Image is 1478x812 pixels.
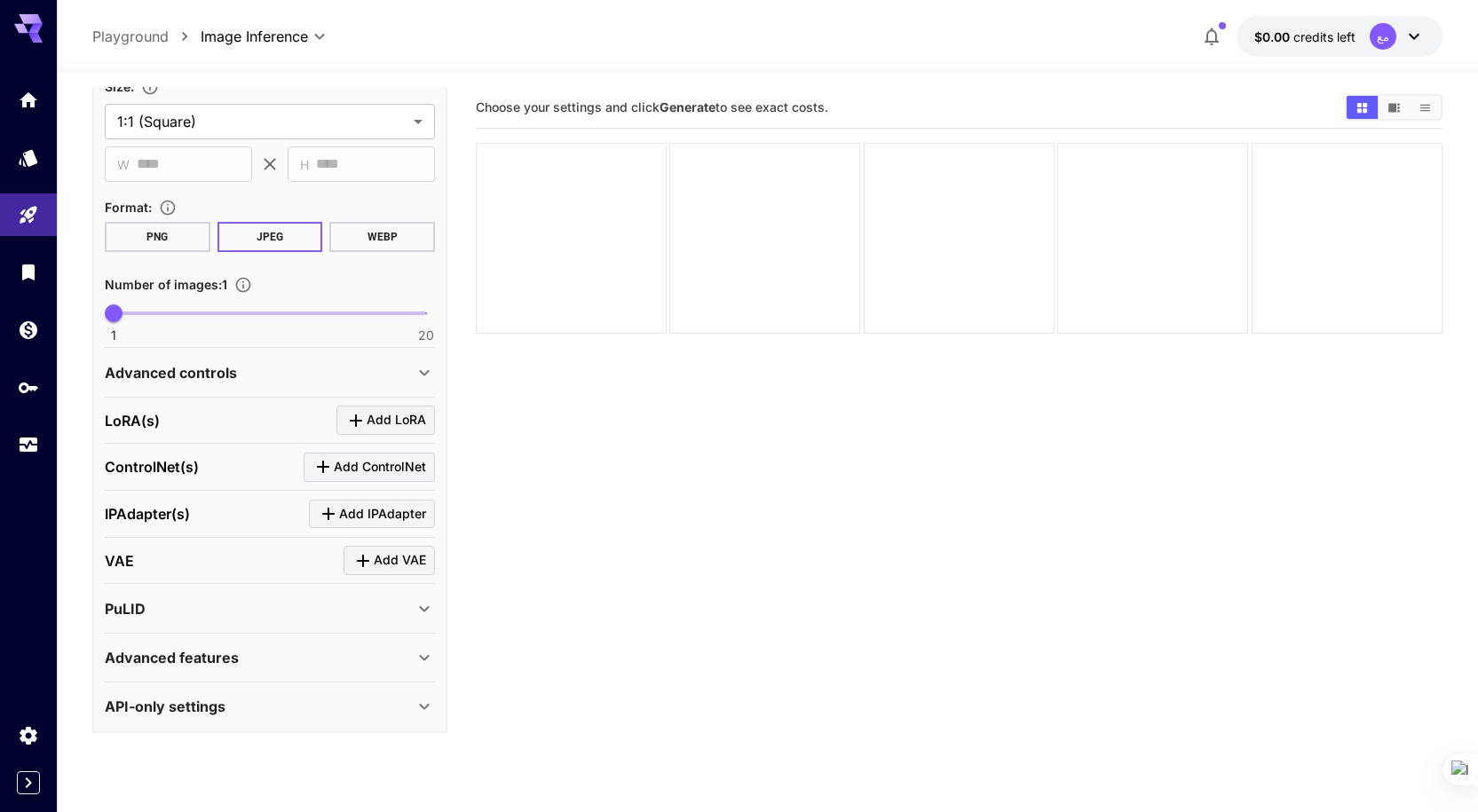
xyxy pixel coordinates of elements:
p: ControlNet(s) [105,456,199,477]
button: JPEG [217,222,323,252]
button: Click to add IPAdapter [309,500,435,529]
p: LoRA(s) [105,410,160,431]
div: API Keys [18,376,39,398]
button: Show images in list view [1410,96,1441,119]
a: Playground [92,26,169,47]
span: Size : [105,79,134,94]
span: Add LoRA [367,409,426,431]
p: Advanced features [105,647,239,668]
p: VAE [105,550,134,572]
div: Settings [18,724,39,746]
div: $0.00 [1254,28,1355,46]
button: Show images in grid view [1347,96,1378,119]
span: Choose your settings and click to see exact costs. [476,99,828,114]
p: Advanced controls [105,362,237,383]
span: credits left [1293,29,1355,44]
div: Wallet [18,319,39,341]
div: Library [18,261,39,283]
span: H [300,154,309,175]
p: API-only settings [105,696,225,717]
span: 1 [111,327,116,344]
nav: breadcrumb [92,26,201,47]
button: $0.00مع [1237,16,1442,57]
div: PuLID [105,587,435,630]
p: PuLID [105,598,146,619]
div: Models [18,146,39,169]
div: Usage [18,434,39,456]
span: 20 [418,327,434,344]
span: Image Inference [201,26,308,47]
p: IPAdapter(s) [105,503,190,524]
button: Click to add VAE [344,546,435,575]
span: Add IPAdapter [339,503,426,525]
div: Playground [18,198,39,220]
span: Number of images : 1 [105,277,227,292]
span: $0.00 [1254,29,1293,44]
button: Specify how many images to generate in a single request. Each image generation will be charged se... [227,276,259,294]
button: Show images in video view [1379,96,1410,119]
div: Show images in grid viewShow images in video viewShow images in list view [1345,94,1442,121]
div: Advanced features [105,636,435,679]
button: Click to add ControlNet [304,453,435,482]
div: مع [1370,23,1396,50]
button: PNG [105,222,210,252]
div: Advanced controls [105,351,435,394]
span: Format : [105,200,152,215]
span: Add ControlNet [334,456,426,478]
button: WEBP [329,222,435,252]
b: Generate [660,99,715,114]
button: Choose the file format for the output image. [152,199,184,217]
button: Adjust the dimensions of the generated image by specifying its width and height in pixels, or sel... [134,78,166,96]
div: Home [18,89,39,111]
span: W [117,154,130,175]
span: 1:1 (Square) [117,111,407,132]
button: Click to add LoRA [336,406,435,435]
span: Add VAE [374,549,426,572]
button: Expand sidebar [17,771,40,794]
div: API-only settings [105,685,435,728]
